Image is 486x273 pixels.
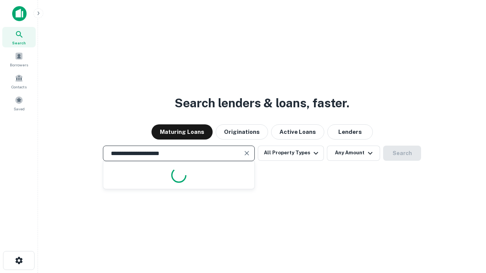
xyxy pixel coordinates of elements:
[151,124,213,140] button: Maturing Loans
[2,71,36,91] a: Contacts
[216,124,268,140] button: Originations
[2,49,36,69] a: Borrowers
[12,6,27,21] img: capitalize-icon.png
[271,124,324,140] button: Active Loans
[327,124,373,140] button: Lenders
[448,212,486,249] iframe: Chat Widget
[12,40,26,46] span: Search
[14,106,25,112] span: Saved
[327,146,380,161] button: Any Amount
[241,148,252,158] button: Clear
[2,93,36,113] a: Saved
[11,84,27,90] span: Contacts
[258,146,324,161] button: All Property Types
[10,62,28,68] span: Borrowers
[2,27,36,47] a: Search
[175,94,349,112] h3: Search lenders & loans, faster.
